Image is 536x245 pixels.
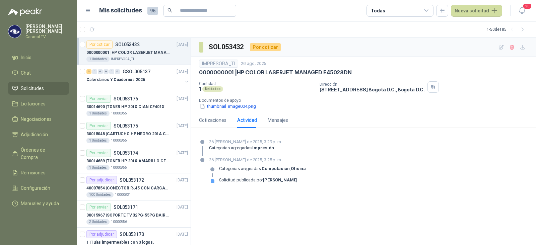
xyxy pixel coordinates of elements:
p: 30015048 | CARTUCHO HP NEGRO 201A CF400X [86,131,170,137]
p: Dirección [320,82,425,87]
div: 0 [109,69,114,74]
strong: [PERSON_NAME] [263,177,297,182]
img: Logo peakr [8,8,42,16]
p: SOL053172 [120,178,144,182]
div: 0 [104,69,109,74]
div: Por enviar [86,203,111,211]
button: thumbnail_image004.png [199,103,257,110]
p: IMPRESORA_TI [111,57,134,62]
p: SOL053176 [114,96,138,101]
span: Manuales y ayuda [21,200,59,207]
p: 30014690 | TONER HP 201X CIAN CF401X [86,104,164,110]
img: Company Logo [8,25,21,38]
span: search [167,8,172,13]
div: Por cotizar [86,40,113,49]
a: Remisiones [8,166,69,179]
p: 10000855 [111,138,127,143]
a: Por cotizarSOL053432[DATE] 0000000001 |HP COLOR LASERJET MANAGED E45028DN1 UnidadesIMPRESORA_TI [77,38,191,65]
p: 0000000001 | HP COLOR LASERJET MANAGED E45028DN [86,50,170,56]
div: Por cotizar [250,43,281,51]
a: Por enviarSOL053174[DATE] 30014689 |TONER HP 201X AMARILLO CF402X1 Unidades10000855 [77,146,191,173]
p: SOL053171 [114,205,138,210]
a: Licitaciones [8,97,69,110]
a: Solicitudes [8,82,69,95]
p: 10000855 [111,165,127,170]
div: Por adjudicar [86,176,117,184]
button: Nueva solicitud [451,5,502,17]
p: 26 [PERSON_NAME] de 2025, 3:29 p. m. [209,139,282,145]
p: 26 ago, 2025 [241,61,266,67]
div: Cotizaciones [199,116,226,124]
p: 10000856 [111,219,127,225]
p: 10000855 [111,111,127,116]
a: Por enviarSOL053175[DATE] 30015048 |CARTUCHO HP NEGRO 201A CF400X1 Unidades10000855 [77,119,191,146]
p: SOL053170 [120,232,144,237]
a: Inicio [8,51,69,64]
p: [DATE] [177,204,188,211]
a: 3 0 0 0 0 0 GSOL005137[DATE] Calendarios Y Cuadernos 2026 [86,68,189,89]
p: 0000000001 | HP COLOR LASERJET MANAGED E45028DN [199,69,352,76]
p: SOL053175 [114,124,138,128]
p: Categorias agregadas: [209,145,282,151]
p: SOL053174 [114,151,138,155]
span: 20 [523,3,532,9]
p: [DATE] [177,231,188,238]
div: IMPRESORA_TI [199,60,238,68]
div: 0 [115,69,120,74]
h3: SOL053432 [209,42,245,52]
p: [DATE] [177,42,188,48]
span: Inicio [21,54,31,61]
span: Órdenes de Compra [21,146,63,161]
p: [DATE] [177,96,188,102]
div: Todas [371,7,385,14]
p: SOL053432 [115,42,140,47]
span: Solicitudes [21,85,44,92]
span: Licitaciones [21,100,46,107]
p: 30014689 | TONER HP 201X AMARILLO CF402X [86,158,170,164]
a: Manuales y ayuda [8,197,69,210]
div: Por enviar [86,149,111,157]
p: 1 [199,86,201,92]
div: Unidades [202,86,223,92]
div: Mensajes [268,116,288,124]
a: Chat [8,67,69,79]
div: Por enviar [86,122,111,130]
a: Adjudicación [8,128,69,141]
div: Actividad [237,116,257,124]
p: GSOL005137 [123,69,150,74]
div: Por adjudicar [86,230,117,238]
a: Configuración [8,182,69,194]
strong: Oficina [291,166,306,171]
div: 1 Unidades [86,138,110,143]
strong: Impresión [252,145,274,150]
span: Negociaciones [21,115,52,123]
a: Órdenes de Compra [8,144,69,164]
span: Adjudicación [21,131,48,138]
div: 0 [98,69,103,74]
span: Chat [21,69,31,77]
a: Negociaciones [8,113,69,126]
p: [DATE] [177,123,188,129]
div: 1 Unidades [86,57,110,62]
div: 0 [92,69,97,74]
div: 1 - 50 de 185 [487,24,528,35]
div: Por enviar [86,95,111,103]
strong: Computación [262,166,290,171]
button: 20 [516,5,528,17]
div: 2 Unidades [86,219,110,225]
p: [DATE] [177,177,188,183]
a: Por enviarSOL053176[DATE] 30014690 |TONER HP 201X CIAN CF401X1 Unidades10000855 [77,92,191,119]
span: Remisiones [21,169,46,176]
a: Por adjudicarSOL053172[DATE] 40007854 |CONECTOR RJ45 CON CARCASA CAT 5E100 Unidades10000831 [77,173,191,200]
p: 10000831 [115,192,131,197]
div: 3 [86,69,91,74]
p: Calendarios Y Cuadernos 2026 [86,77,145,83]
div: 1 Unidades [86,165,110,170]
p: [STREET_ADDRESS] Bogotá D.C. , Bogotá D.C. [320,87,425,92]
div: 1 Unidades [86,111,110,116]
p: Cantidad [199,81,314,86]
span: Configuración [21,184,50,192]
p: 40007854 | CONECTOR RJ45 CON CARCASA CAT 5E [86,185,170,191]
div: Solicitud publicada por [219,177,297,183]
p: 30015967 | SOPORTE TV 32PG-55PG DAIRU LPA52-446KIT2 [86,212,170,219]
